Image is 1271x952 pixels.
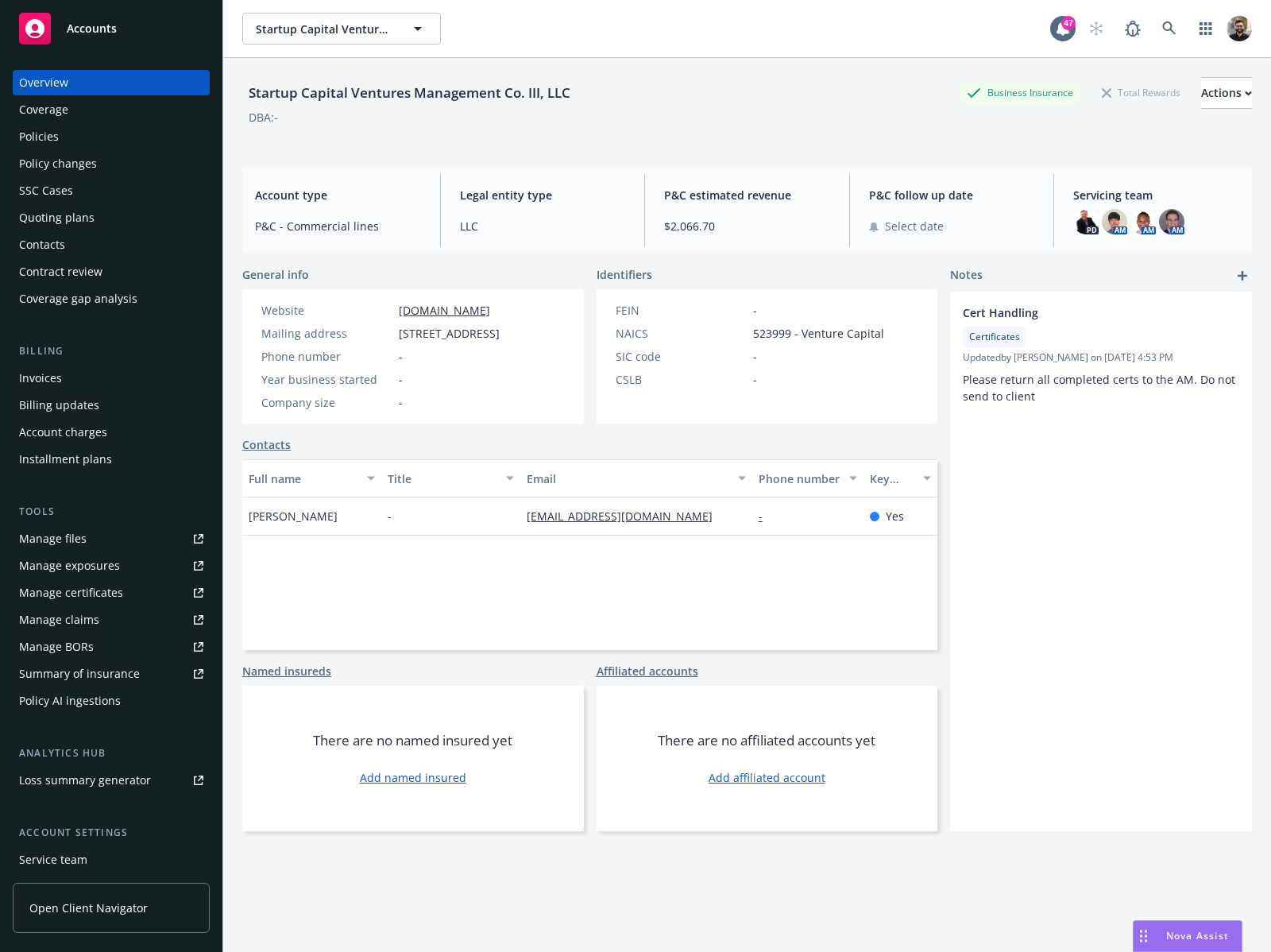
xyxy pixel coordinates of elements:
div: Tools [13,504,210,520]
a: Account charges [13,420,210,445]
span: [STREET_ADDRESS] [399,325,500,342]
a: Add named insured [360,769,466,786]
a: Accounts [13,6,210,51]
span: Startup Capital Ventures Management Co. III, LLC [256,21,393,37]
div: Account settings [13,825,210,841]
span: - [753,348,757,365]
div: Drag to move [1134,921,1153,951]
a: Manage files [13,526,210,551]
div: Loss summary generator [19,768,151,793]
a: Policy changes [13,151,210,176]
a: Quoting plans [13,205,210,230]
div: Service team [19,847,87,873]
a: Add affiliated account [709,769,825,786]
span: - [399,394,403,411]
div: Manage certificates [19,580,123,606]
div: Billing [13,343,210,359]
div: Policy changes [19,151,97,176]
span: 523999 - Venture Capital [753,325,884,342]
div: DBA: - [249,109,278,126]
a: Switch app [1190,13,1222,45]
a: Service team [13,847,210,873]
div: Phone number [261,348,392,365]
div: Contract review [19,259,102,284]
div: Installment plans [19,447,112,472]
div: Overview [19,70,68,95]
span: General info [242,266,309,283]
span: $2,066.70 [664,218,830,234]
span: Servicing team [1073,187,1239,203]
button: Title [381,459,520,497]
a: Contacts [242,436,291,453]
a: add [1233,266,1252,285]
div: Summary of insurance [19,661,140,687]
span: Cert Handling [963,304,1198,321]
div: Full name [249,470,357,487]
span: - [399,348,403,365]
div: Analytics hub [13,745,210,761]
div: Startup Capital Ventures Management Co. III, LLC [242,83,577,103]
span: Open Client Navigator [29,900,148,916]
a: Affiliated accounts [597,663,698,679]
a: Summary of insurance [13,661,210,687]
button: Phone number [752,459,863,497]
span: Updated by [PERSON_NAME] on [DATE] 4:53 PM [963,350,1239,365]
div: Invoices [19,366,62,391]
a: Manage BORs [13,634,210,660]
div: FEIN [616,302,747,319]
a: Named insureds [242,663,331,679]
a: SSC Cases [13,178,210,203]
a: Search [1153,13,1185,45]
button: Email [520,459,752,497]
div: CSLB [616,371,747,388]
span: Nova Assist [1166,929,1229,942]
div: Policy AI ingestions [19,688,121,714]
span: - [753,302,757,319]
span: There are no named insured yet [313,731,512,750]
img: photo [1073,209,1099,234]
div: 47 [1061,16,1076,30]
a: Invoices [13,366,210,391]
span: Certificates [969,330,1020,344]
span: [PERSON_NAME] [249,508,338,524]
div: Year business started [261,371,392,388]
button: Actions [1201,77,1252,109]
div: Business Insurance [959,83,1081,103]
div: Manage BORs [19,634,94,660]
div: Policies [19,124,59,149]
a: Start snowing [1080,13,1112,45]
a: Loss summary generator [13,768,210,793]
div: Account charges [19,420,107,445]
div: Manage claims [19,607,99,633]
a: Coverage [13,97,210,122]
a: Overview [13,70,210,95]
span: P&C estimated revenue [664,187,830,203]
div: Title [388,470,496,487]
div: Actions [1201,78,1252,108]
div: Total Rewards [1094,83,1188,103]
a: Coverage gap analysis [13,286,210,312]
span: P&C - Commercial lines [255,218,421,234]
a: Contract review [13,259,210,284]
img: photo [1102,209,1127,234]
span: - [388,508,392,524]
div: Contacts [19,232,65,257]
a: Policies [13,124,210,149]
a: Report a Bug [1117,13,1149,45]
span: Account type [255,187,421,203]
div: Key contact [870,470,914,487]
a: [EMAIL_ADDRESS][DOMAIN_NAME] [527,509,725,524]
div: SSC Cases [19,178,73,203]
div: Billing updates [19,393,99,418]
span: Yes [886,508,904,524]
span: Legal entity type [460,187,626,203]
span: LLC [460,218,626,234]
div: Coverage gap analysis [19,286,137,312]
button: Key contact [863,459,937,497]
img: photo [1159,209,1184,234]
a: [DOMAIN_NAME] [399,303,490,318]
div: Website [261,302,392,319]
span: - [753,371,757,388]
a: Billing updates [13,393,210,418]
div: Manage files [19,526,87,551]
